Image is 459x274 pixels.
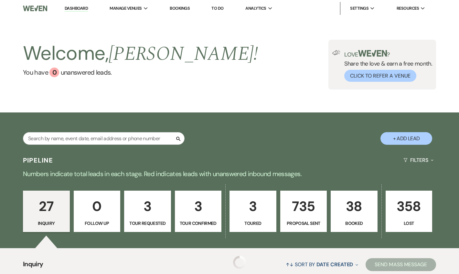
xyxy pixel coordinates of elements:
h3: Pipeline [23,156,53,165]
button: Click to Refer a Venue [344,70,416,82]
p: 27 [27,195,66,217]
a: 3Toured [229,191,276,232]
a: 358Lost [386,191,432,232]
h2: Welcome, [23,40,258,68]
a: To Do [211,5,223,11]
p: Tour Confirmed [179,220,218,227]
span: Date Created [316,261,353,268]
span: Analytics [245,5,266,12]
p: Toured [234,220,272,227]
p: 3 [128,195,167,217]
p: 3 [234,195,272,217]
p: 3 [179,195,218,217]
a: You have 0 unanswered leads. [23,68,258,77]
div: Share the love & earn a free month. [340,50,432,82]
p: 358 [390,195,428,217]
span: ↑↓ [286,261,294,268]
a: Bookings [170,5,190,11]
a: Dashboard [65,5,88,12]
button: Filters [401,152,436,169]
a: 3Tour Confirmed [175,191,222,232]
span: Resources [397,5,419,12]
p: Tour Requested [128,220,167,227]
p: 0 [78,195,116,217]
img: loud-speaker-illustration.svg [332,50,340,55]
span: Inquiry [23,259,43,273]
button: + Add Lead [380,132,432,145]
button: Send Mass Message [366,258,436,271]
input: Search by name, event date, email address or phone number [23,132,185,145]
a: 735Proposal Sent [280,191,327,232]
span: Settings [350,5,368,12]
img: Weven Logo [23,2,47,15]
p: Booked [335,220,373,227]
span: Manage Venues [110,5,142,12]
a: 27Inquiry [23,191,70,232]
p: Lost [390,220,428,227]
img: weven-logo-green.svg [358,50,387,57]
p: Proposal Sent [284,220,323,227]
a: 38Booked [331,191,378,232]
p: Inquiry [27,220,66,227]
a: 0Follow Up [74,191,121,232]
div: 0 [49,68,59,77]
button: Sort By Date Created [283,256,361,273]
p: Love ? [344,50,432,58]
p: 735 [284,195,323,217]
p: Follow Up [78,220,116,227]
span: [PERSON_NAME] ! [109,39,258,69]
img: loading spinner [233,256,246,269]
p: 38 [335,195,373,217]
a: 3Tour Requested [124,191,171,232]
